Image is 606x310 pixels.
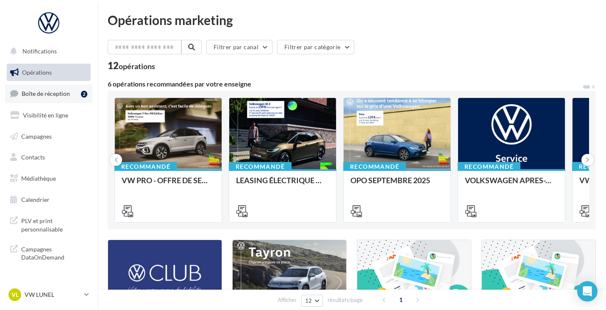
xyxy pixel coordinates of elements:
[21,132,52,140] span: Campagnes
[7,287,91,303] a: VL VW LUNEL
[236,176,329,193] div: LEASING ÉLECTRIQUE 2025
[350,176,444,193] div: OPO SEPTEMBRE 2025
[25,290,81,299] p: VW LUNEL
[21,243,87,262] span: Campagnes DataOnDemand
[458,162,520,171] div: Recommandé
[301,295,323,307] button: 12
[5,170,92,187] a: Médiathèque
[328,296,363,304] span: résultats/page
[5,106,92,124] a: Visibilité en ligne
[122,176,215,193] div: VW PRO - OFFRE DE SEPTEMBRE 25
[81,91,87,98] div: 2
[305,297,312,304] span: 12
[229,162,292,171] div: Recommandé
[5,148,92,166] a: Contacts
[343,162,406,171] div: Recommandé
[5,42,89,60] button: Notifications
[11,290,19,299] span: VL
[5,212,92,237] a: PLV et print personnalisable
[577,281,598,302] div: Open Intercom Messenger
[21,154,45,161] span: Contacts
[22,47,57,55] span: Notifications
[5,128,92,145] a: Campagnes
[277,40,354,54] button: Filtrer par catégorie
[22,69,52,76] span: Opérations
[206,40,272,54] button: Filtrer par canal
[21,175,56,182] span: Médiathèque
[23,112,68,119] span: Visibilité en ligne
[5,240,92,265] a: Campagnes DataOnDemand
[21,196,50,203] span: Calendrier
[108,14,596,26] div: Opérations marketing
[108,61,155,70] div: 12
[119,62,155,70] div: opérations
[114,162,177,171] div: Recommandé
[21,215,87,233] span: PLV et print personnalisable
[5,64,92,81] a: Opérations
[5,191,92,209] a: Calendrier
[278,296,297,304] span: Afficher
[394,293,408,307] span: 1
[465,176,558,193] div: VOLKSWAGEN APRES-VENTE
[5,84,92,103] a: Boîte de réception2
[108,81,582,87] div: 6 opérations recommandées par votre enseigne
[22,90,70,97] span: Boîte de réception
